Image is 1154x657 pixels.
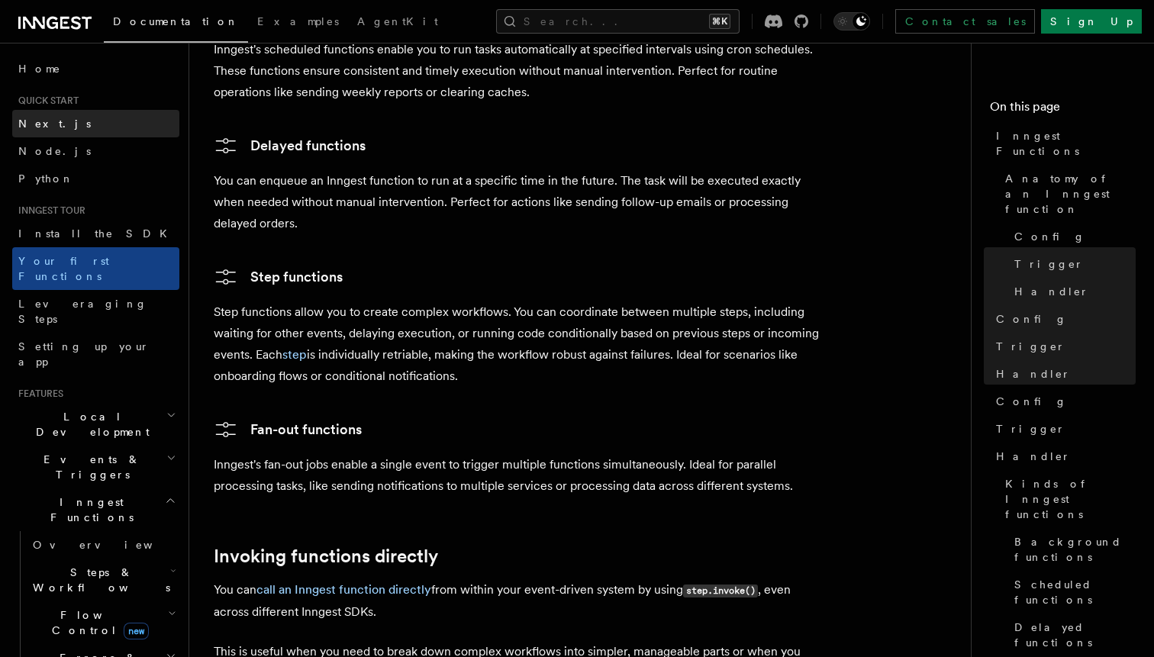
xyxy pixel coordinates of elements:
span: Handler [996,449,1071,464]
a: Overview [27,531,179,559]
a: Handler [990,443,1136,470]
span: new [124,623,149,639]
span: Trigger [1014,256,1084,272]
a: Scheduled functions [1008,571,1136,614]
span: Your first Functions [18,255,109,282]
span: Background functions [1014,534,1136,565]
a: Trigger [1008,250,1136,278]
a: Step functions [214,265,343,289]
a: Sign Up [1041,9,1142,34]
code: step.invoke() [683,585,758,597]
button: Inngest Functions [12,488,179,531]
span: Delayed functions [1014,620,1136,650]
h4: On this page [990,98,1136,122]
button: Events & Triggers [12,446,179,488]
a: Next.js [12,110,179,137]
span: Home [18,61,61,76]
a: Config [1008,223,1136,250]
span: Handler [996,366,1071,382]
a: Handler [990,360,1136,388]
span: Inngest Functions [996,128,1136,159]
span: Trigger [996,339,1065,354]
a: Documentation [104,5,248,43]
button: Search...⌘K [496,9,740,34]
span: Config [996,394,1067,409]
span: Leveraging Steps [18,298,147,325]
kbd: ⌘K [709,14,730,29]
a: Leveraging Steps [12,290,179,333]
span: Setting up your app [18,340,150,368]
a: Background functions [1008,528,1136,571]
a: Anatomy of an Inngest function [999,165,1136,223]
a: Node.js [12,137,179,165]
span: Anatomy of an Inngest function [1005,171,1136,217]
span: Python [18,172,74,185]
a: Handler [1008,278,1136,305]
span: Quick start [12,95,79,107]
span: Scheduled functions [1014,577,1136,607]
span: Overview [33,539,190,551]
span: Config [1014,229,1085,244]
a: Examples [248,5,348,41]
a: Python [12,165,179,192]
a: Contact sales [895,9,1035,34]
a: Kinds of Inngest functions [999,470,1136,528]
p: Step functions allow you to create complex workflows. You can coordinate between multiple steps, ... [214,301,824,387]
span: Examples [257,15,339,27]
a: call an Inngest function directly [256,582,431,597]
button: Flow Controlnew [27,601,179,644]
a: Install the SDK [12,220,179,247]
p: You can from within your event-driven system by using , even across different Inngest SDKs. [214,579,824,623]
span: Install the SDK [18,227,176,240]
button: Toggle dark mode [833,12,870,31]
p: Inngest's fan-out jobs enable a single event to trigger multiple functions simultaneously. Ideal ... [214,454,824,497]
a: Your first Functions [12,247,179,290]
a: Home [12,55,179,82]
span: Kinds of Inngest functions [1005,476,1136,522]
span: Next.js [18,118,91,130]
button: Local Development [12,403,179,446]
a: Inngest Functions [990,122,1136,165]
p: You can enqueue an Inngest function to run at a specific time in the future. The task will be exe... [214,170,824,234]
a: Setting up your app [12,333,179,375]
a: Fan-out functions [214,417,362,442]
a: AgentKit [348,5,447,41]
a: Trigger [990,415,1136,443]
a: Invoking functions directly [214,546,438,567]
button: Steps & Workflows [27,559,179,601]
a: Trigger [990,333,1136,360]
span: Events & Triggers [12,452,166,482]
span: Inngest Functions [12,494,165,525]
span: Flow Control [27,607,168,638]
span: Features [12,388,63,400]
span: Documentation [113,15,239,27]
a: Delayed functions [214,134,366,158]
a: Delayed functions [1008,614,1136,656]
a: Config [990,305,1136,333]
span: Handler [1014,284,1089,299]
span: Trigger [996,421,1065,436]
span: Config [996,311,1067,327]
span: Local Development [12,409,166,440]
span: Node.js [18,145,91,157]
a: step [282,347,307,362]
span: Inngest tour [12,205,85,217]
span: AgentKit [357,15,438,27]
span: Steps & Workflows [27,565,170,595]
p: Inngest's scheduled functions enable you to run tasks automatically at specified intervals using ... [214,39,824,103]
a: Config [990,388,1136,415]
